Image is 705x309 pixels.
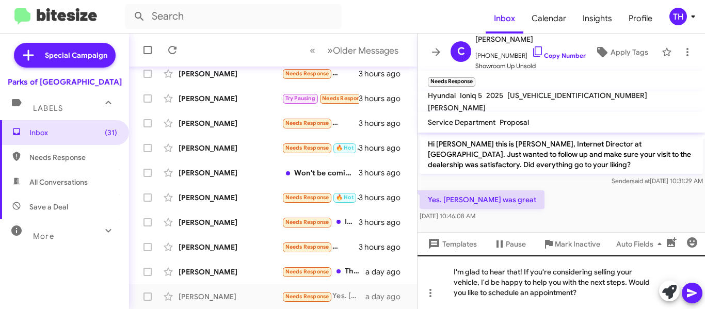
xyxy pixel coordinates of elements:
div: TH [669,8,687,25]
small: Needs Response [428,77,475,87]
a: Profile [620,4,661,34]
div: 3 hours ago [359,168,409,178]
span: » [327,44,333,57]
a: Calendar [523,4,574,34]
span: Try Pausing [285,95,315,102]
span: Hyundai [428,91,456,100]
div: [PERSON_NAME] [179,168,282,178]
span: said at [632,177,650,185]
div: 3 hours ago [359,192,409,203]
span: [PERSON_NAME] [428,103,486,112]
span: Needs Response [285,243,329,250]
button: Templates [418,235,485,253]
button: Mark Inactive [534,235,608,253]
span: Auto Fields [616,235,666,253]
div: [PERSON_NAME] [179,291,282,302]
div: [PERSON_NAME] [179,118,282,128]
span: More [33,232,54,241]
span: Showroom Up Unsold [475,61,586,71]
span: Proposal [500,118,529,127]
div: 3 hours ago [359,217,409,227]
span: Needs Response [285,120,329,126]
span: 🔥 Hot [336,194,354,201]
a: Special Campaign [14,43,116,68]
span: Needs Response [285,194,329,201]
div: Yes. [PERSON_NAME] was great [282,290,365,302]
a: Insights [574,4,620,34]
button: Apply Tags [586,43,656,61]
span: Needs Response [285,70,329,77]
button: Next [321,40,405,61]
span: Pause [506,235,526,253]
span: 🔥 Hot [336,144,354,151]
span: Sender [DATE] 10:31:29 AM [612,177,703,185]
div: a day ago [365,267,409,277]
div: [PERSON_NAME] [179,242,282,252]
span: Needs Response [285,144,329,151]
span: [PERSON_NAME] [475,33,586,45]
button: Auto Fields [608,235,674,253]
span: Ioniq 5 [460,91,482,100]
div: [PERSON_NAME] [179,267,282,277]
span: Inbox [29,127,117,138]
span: Save a Deal [29,202,68,212]
div: 3 hours ago [359,242,409,252]
button: Pause [485,235,534,253]
div: 3 hours ago [359,118,409,128]
span: Templates [426,235,477,253]
div: 3 hours ago [359,93,409,104]
span: All Conversations [29,177,88,187]
span: [US_VEHICLE_IDENTIFICATION_NUMBER] [507,91,647,100]
button: Previous [303,40,322,61]
div: [DATE] [282,191,359,203]
span: Needs Response [322,95,366,102]
div: Good morning [282,142,359,154]
span: C [457,43,465,60]
span: Mark Inactive [555,235,600,253]
div: Parks of [GEOGRAPHIC_DATA] [8,77,122,87]
p: Yes. [PERSON_NAME] was great [420,190,544,209]
a: Inbox [486,4,523,34]
span: « [310,44,315,57]
span: Special Campaign [45,50,107,60]
div: I'm glad to hear that! If you're considering selling your vehicle, I'd be happy to help you with ... [418,255,705,309]
div: I already have the Ford Edge with the upgraded package and it's got a tow bar on it. [282,216,359,228]
nav: Page navigation example [304,40,405,61]
span: Older Messages [333,45,398,56]
div: [PERSON_NAME] [179,192,282,203]
div: [PERSON_NAME] [179,217,282,227]
button: TH [661,8,694,25]
span: Needs Response [285,268,329,275]
div: Couple of days- I'm out of town for at least 2 more... I'll call you when I'm back [282,92,359,104]
span: Service Department [428,118,495,127]
span: Needs Response [29,152,117,162]
div: [PERSON_NAME] [179,93,282,104]
div: [PERSON_NAME] [179,143,282,153]
span: Labels [33,104,63,113]
span: Needs Response [285,293,329,300]
div: Won't be coming by until price is negotiate [282,168,359,178]
div: 3 hours ago [359,69,409,79]
span: Apply Tags [611,43,648,61]
p: Hi [PERSON_NAME] this is [PERSON_NAME], Internet Director at [GEOGRAPHIC_DATA]. Just wanted to fo... [420,135,703,174]
div: Hi [PERSON_NAME], Thanks for contacting me. I have all the information I need on the Bronco. Now ... [282,117,359,129]
div: Thank you! [282,266,365,278]
a: Copy Number [532,52,586,59]
span: Needs Response [285,219,329,225]
span: 2025 [486,91,503,100]
span: [PHONE_NUMBER] [475,45,586,61]
div: Hi [PERSON_NAME], I'm still waiting to hear back from the salesman I talked to [282,68,359,79]
div: 3 hours ago [359,143,409,153]
div: a day ago [365,291,409,302]
span: (31) [105,127,117,138]
div: Changed my mind too old [282,241,359,253]
input: Search [125,4,342,29]
span: [DATE] 10:46:08 AM [420,212,475,220]
div: [PERSON_NAME] [179,69,282,79]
